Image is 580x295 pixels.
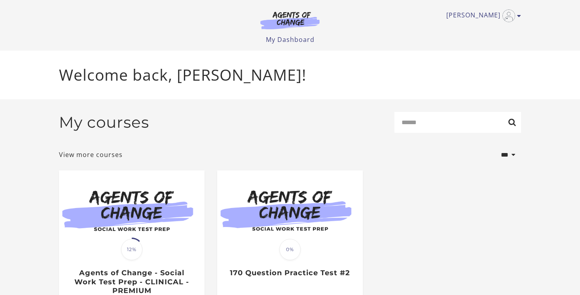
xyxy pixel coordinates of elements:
img: Agents of Change Logo [252,11,328,29]
p: Welcome back, [PERSON_NAME]! [59,63,521,87]
h2: My courses [59,113,149,132]
h3: 170 Question Practice Test #2 [226,269,354,278]
a: Toggle menu [446,9,517,22]
span: 0% [279,239,301,260]
a: View more courses [59,150,123,159]
a: My Dashboard [266,35,315,44]
span: 12% [121,239,142,260]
